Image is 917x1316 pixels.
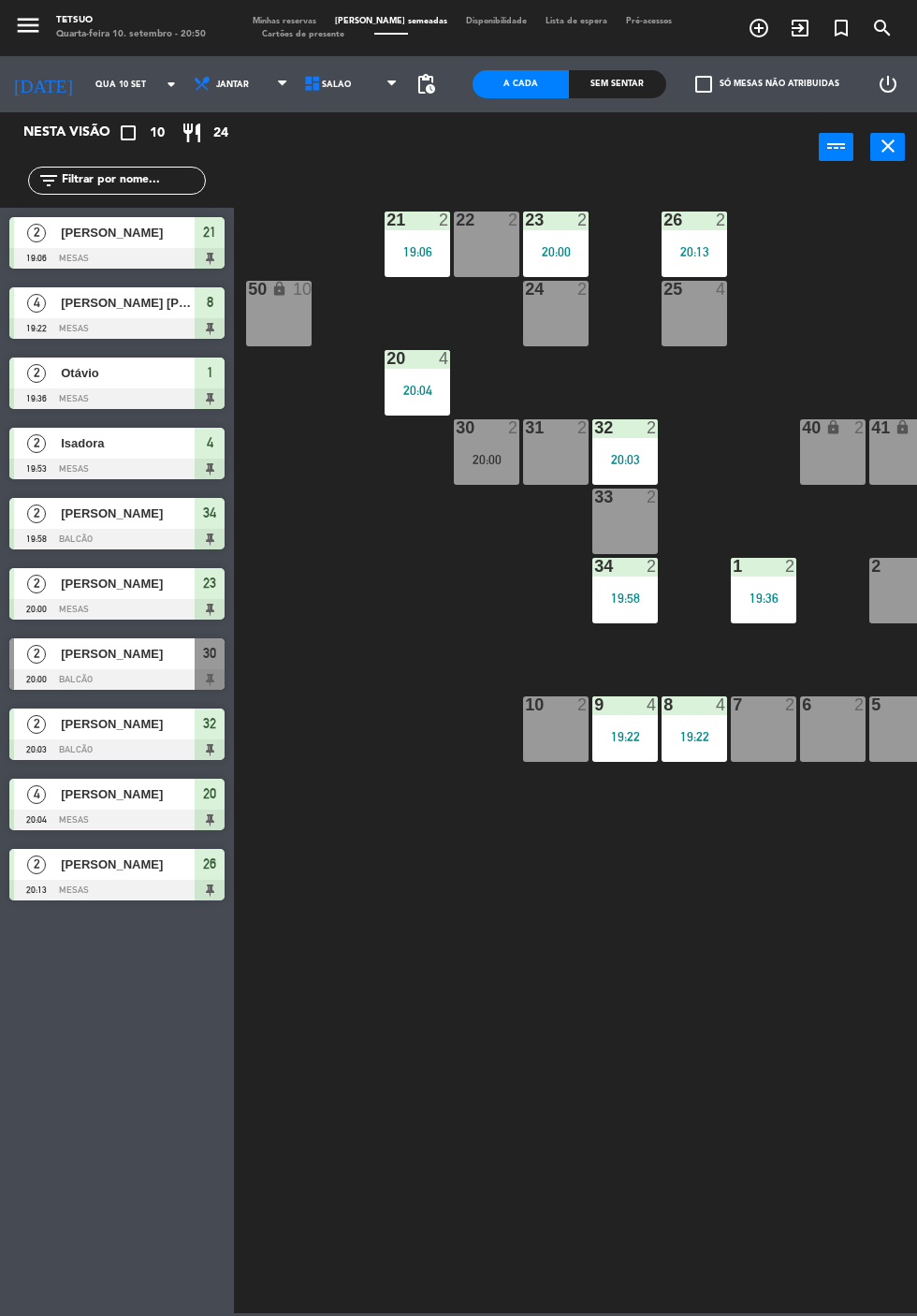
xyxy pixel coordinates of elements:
div: 2 [508,419,519,436]
span: 4 [27,294,46,313]
div: Quarta-feira 10. setembro - 20:50 [56,28,206,42]
i: lock [271,281,287,297]
div: Tetsuo [56,14,206,28]
span: check_box_outline_blank [695,76,712,93]
span: 2 [27,364,46,383]
input: Filtrar por nome... [60,170,205,191]
span: 2 [27,715,46,734]
div: 40 [802,419,803,436]
span: [PERSON_NAME] [61,855,195,874]
i: menu [14,11,42,39]
div: 2 [647,419,658,436]
div: A cada [473,70,569,98]
span: 4 [207,431,213,454]
span: Cartões de presente [253,30,354,38]
div: 4 [647,696,658,713]
span: [PERSON_NAME] [61,714,195,734]
span: [PERSON_NAME] [61,644,195,664]
span: 2 [27,575,46,593]
div: 19:22 [662,730,727,743]
div: 20:00 [454,453,519,466]
i: close [877,135,899,157]
span: 21 [203,221,216,243]
div: 19:36 [731,592,796,605]
div: Nesta visão [9,122,135,144]
span: 20 [203,782,216,805]
div: 24 [525,281,526,298]
div: 4 [716,696,727,713]
div: 2 [854,696,866,713]
div: 5 [871,696,872,713]
button: power_input [819,133,853,161]
span: 2 [27,434,46,453]
span: 2 [27,224,46,242]
label: Só mesas não atribuidas [695,76,839,93]
i: power_settings_new [877,73,899,95]
div: 21 [386,212,387,228]
div: 22 [456,212,457,228]
div: 32 [594,419,595,436]
div: 2 [647,489,658,505]
span: Minhas reservas [243,17,326,25]
i: lock [825,419,841,435]
div: 20:03 [592,453,658,466]
span: 8 [207,291,213,314]
div: 2 [871,558,872,575]
span: [PERSON_NAME] [PERSON_NAME] Costa [61,293,195,313]
i: turned_in_not [830,17,852,39]
i: filter_list [37,169,60,192]
span: Isadora [61,433,195,453]
button: menu [14,11,42,44]
span: 32 [203,712,216,735]
span: pending_actions [415,73,437,95]
div: 23 [525,212,526,228]
div: 2 [785,696,796,713]
div: 19:58 [592,592,658,605]
div: 2 [577,212,589,228]
div: 33 [594,489,595,505]
div: 2 [577,696,589,713]
div: 34 [594,558,595,575]
span: 24 [213,123,228,144]
span: 4 [27,785,46,804]
i: power_input [825,135,848,157]
span: 34 [203,502,216,524]
div: 2 [716,212,727,228]
div: 20:00 [523,245,589,258]
div: 20 [386,350,387,367]
div: 9 [594,696,595,713]
div: 2 [785,558,796,575]
div: 7 [733,696,734,713]
span: Lista de espera [536,17,617,25]
span: 2 [27,855,46,874]
span: Salão [322,80,351,90]
span: Otávio [61,363,195,383]
div: 1 [733,558,734,575]
span: Disponibilidade [457,17,536,25]
div: 25 [663,281,664,298]
i: add_circle_outline [748,17,770,39]
button: close [870,133,905,161]
div: 31 [525,419,526,436]
div: 2 [439,212,450,228]
i: lock [895,419,910,435]
div: 19:06 [385,245,450,258]
i: arrow_drop_down [160,73,182,95]
div: 2 [647,558,658,575]
span: [PERSON_NAME] semeadas [326,17,457,25]
i: crop_square [117,122,139,144]
div: Sem sentar [569,70,665,98]
div: 26 [663,212,664,228]
span: 2 [27,645,46,664]
span: 1 [207,361,213,384]
span: [PERSON_NAME] [61,784,195,804]
div: 19:22 [592,730,658,743]
span: [PERSON_NAME] [61,574,195,593]
i: exit_to_app [789,17,811,39]
span: [PERSON_NAME] [61,504,195,523]
div: 6 [802,696,803,713]
div: 4 [716,281,727,298]
span: [PERSON_NAME] [61,223,195,242]
div: 10 [525,696,526,713]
